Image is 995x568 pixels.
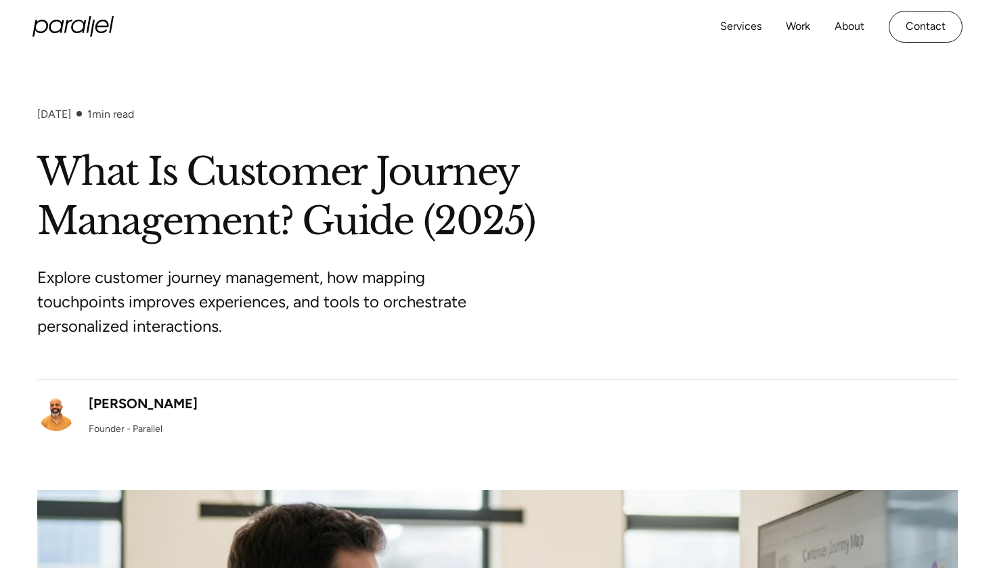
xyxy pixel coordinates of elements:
[835,17,864,37] a: About
[89,422,162,436] div: Founder - Parallel
[87,108,92,121] span: 1
[89,393,198,414] div: [PERSON_NAME]
[32,16,114,37] a: home
[37,265,545,338] p: Explore customer journey management, how mapping touchpoints improves experiences, and tools to o...
[37,393,75,431] img: Robin Dhanwani
[720,17,761,37] a: Services
[889,11,963,43] a: Contact
[37,108,71,121] div: [DATE]
[37,393,198,436] a: [PERSON_NAME]Founder - Parallel
[786,17,810,37] a: Work
[87,108,134,121] div: min read
[37,148,958,246] h1: What Is Customer Journey Management? Guide (2025)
